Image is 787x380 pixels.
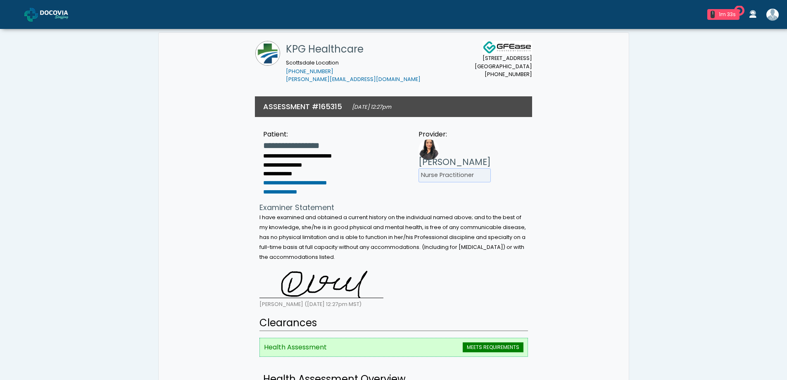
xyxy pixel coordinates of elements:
[24,1,81,28] a: Docovia
[352,103,391,110] small: [DATE] 12:27pm
[259,265,383,298] img: uPrx+46MctgAAAAASUVORK5CYII=
[24,8,38,22] img: Docovia
[255,41,280,66] img: KPG Healthcare
[286,76,421,83] a: [PERSON_NAME][EMAIL_ADDRESS][DOMAIN_NAME]
[259,214,526,261] small: I have examined and obtained a current history on the individual named above; and to the best of ...
[259,338,528,357] li: Health Assessment
[418,156,491,168] h3: [PERSON_NAME]
[263,129,332,139] div: Patient:
[40,10,81,19] img: Docovia
[286,59,421,83] small: Scottsdale Location
[259,203,528,212] h4: Examiner Statement
[259,315,528,331] h2: Clearances
[475,54,532,78] small: [STREET_ADDRESS] [GEOGRAPHIC_DATA] [PHONE_NUMBER]
[418,139,439,160] img: Provider image
[702,6,744,23] a: 1 1m 33s
[286,41,421,57] h1: KPG Healthcare
[263,101,342,112] h3: ASSESSMENT #165315
[418,129,491,139] div: Provider:
[483,41,532,54] img: Docovia Staffing Logo
[718,11,736,18] div: 1m 33s
[711,11,715,18] div: 1
[259,301,361,308] small: [PERSON_NAME] ([DATE] 12:27pm MST)
[463,342,523,352] span: MEETS REQUIREMENTS
[766,9,779,21] img: Erin Wiseman
[418,168,491,182] li: Nurse Practitioner
[286,68,333,75] a: [PHONE_NUMBER]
